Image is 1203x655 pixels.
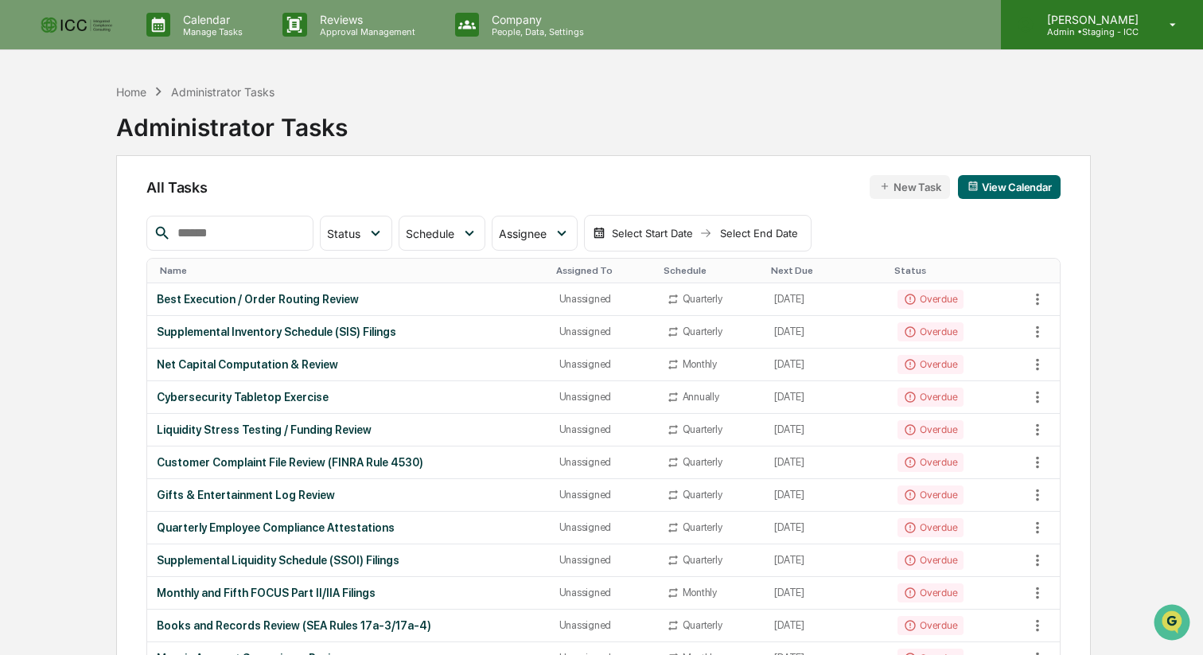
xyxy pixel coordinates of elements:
[556,265,651,276] div: Toggle SortBy
[131,326,197,341] span: Attestations
[715,227,803,240] div: Select End Date
[559,423,648,435] div: Unassigned
[897,355,964,374] div: Overdue
[499,227,547,240] span: Assignee
[132,216,138,229] span: •
[158,395,193,407] span: Pylon
[157,521,540,534] div: Quarterly Employee Compliance Attestations
[116,85,146,99] div: Home
[157,326,540,338] div: Supplemental Inventory Schedule (SIS) Filings
[771,265,882,276] div: Toggle SortBy
[1034,26,1147,37] p: Admin • Staging - ICC
[1034,13,1147,26] p: [PERSON_NAME]
[10,319,109,348] a: 🖐️Preclearance
[33,122,62,150] img: 8933085812038_c878075ebb4cc5468115_72.jpg
[609,227,696,240] div: Select Start Date
[683,423,722,435] div: Quarterly
[116,100,348,142] div: Administrator Tasks
[157,456,540,469] div: Customer Complaint File Review (FINRA Rule 4530)
[247,173,290,193] button: See all
[683,456,722,468] div: Quarterly
[897,290,964,309] div: Overdue
[683,391,719,403] div: Annually
[683,326,722,337] div: Quarterly
[16,122,45,150] img: 1746055101610-c473b297-6a78-478c-a979-82029cc54cd1
[307,13,423,26] p: Reviews
[132,259,138,272] span: •
[559,619,648,631] div: Unassigned
[765,316,888,349] td: [DATE]
[683,521,722,533] div: Quarterly
[683,358,717,370] div: Monthly
[664,265,759,276] div: Toggle SortBy
[1028,265,1060,276] div: Toggle SortBy
[49,216,129,229] span: [PERSON_NAME]
[559,358,648,370] div: Unassigned
[157,587,540,599] div: Monthly and Fifth FOCUS Part II/IIA Filings
[765,512,888,544] td: [DATE]
[765,381,888,414] td: [DATE]
[559,293,648,305] div: Unassigned
[765,446,888,479] td: [DATE]
[170,13,251,26] p: Calendar
[32,356,100,372] span: Data Lookup
[559,554,648,566] div: Unassigned
[72,138,219,150] div: We're available if you need us!
[897,616,964,635] div: Overdue
[765,283,888,316] td: [DATE]
[958,175,1061,199] button: View Calendar
[16,244,41,270] img: Steven Moralez
[271,127,290,146] button: Start new chat
[72,122,261,138] div: Start new chat
[683,293,722,305] div: Quarterly
[897,551,964,570] div: Overdue
[406,227,454,240] span: Schedule
[157,391,540,404] div: Cybersecurity Tabletop Exercise
[559,326,648,337] div: Unassigned
[897,420,964,439] div: Overdue
[1152,602,1195,645] iframe: Open customer support
[171,85,274,99] div: Administrator Tasks
[897,322,964,341] div: Overdue
[157,619,540,632] div: Books and Records Review (SEA Rules 17a-3/17a-4)
[160,265,543,276] div: Toggle SortBy
[765,479,888,512] td: [DATE]
[683,489,722,501] div: Quarterly
[38,14,115,36] img: logo
[765,610,888,642] td: [DATE]
[559,391,648,403] div: Unassigned
[559,456,648,468] div: Unassigned
[479,26,592,37] p: People, Data, Settings
[894,265,1022,276] div: Toggle SortBy
[16,33,290,59] p: How can we help?
[141,216,173,229] span: [DATE]
[765,349,888,381] td: [DATE]
[683,554,722,566] div: Quarterly
[109,319,204,348] a: 🗄️Attestations
[157,358,540,371] div: Net Capital Computation & Review
[897,485,964,505] div: Overdue
[897,583,964,602] div: Overdue
[870,175,950,199] button: New Task
[765,577,888,610] td: [DATE]
[49,259,129,272] span: [PERSON_NAME]
[157,489,540,501] div: Gifts & Entertainment Log Review
[327,227,360,240] span: Status
[593,227,605,240] img: calendar
[157,293,540,306] div: Best Execution / Order Routing Review
[115,327,128,340] div: 🗄️
[967,181,979,192] img: calendar
[32,217,45,230] img: 1746055101610-c473b297-6a78-478c-a979-82029cc54cd1
[559,521,648,533] div: Unassigned
[16,177,107,189] div: Past conversations
[112,394,193,407] a: Powered byPylon
[765,414,888,446] td: [DATE]
[157,423,540,436] div: Liquidity Stress Testing / Funding Review
[683,619,722,631] div: Quarterly
[683,587,717,598] div: Monthly
[699,227,712,240] img: arrow right
[16,357,29,370] div: 🔎
[897,453,964,472] div: Overdue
